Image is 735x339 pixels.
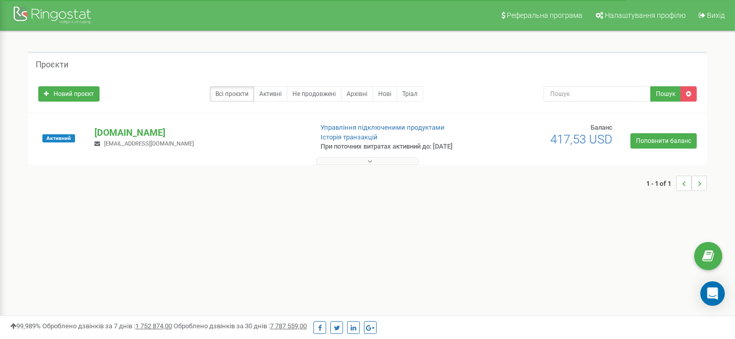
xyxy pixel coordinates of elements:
span: Налаштування профілю [605,11,685,19]
a: Активні [254,86,287,102]
span: 99,989% [10,322,41,330]
span: Оброблено дзвінків за 7 днів : [42,322,172,330]
a: Архівні [341,86,373,102]
span: 417,53 USD [550,132,612,147]
p: При поточних витратах активний до: [DATE] [321,142,474,152]
input: Пошук [544,86,651,102]
a: Поповнити баланс [630,133,697,149]
nav: ... [646,165,707,201]
span: Баланс [591,124,612,131]
p: [DOMAIN_NAME] [94,126,304,139]
a: Новий проєкт [38,86,100,102]
div: Open Intercom Messenger [700,281,725,306]
span: Оброблено дзвінків за 30 днів : [174,322,307,330]
u: 7 787 559,00 [270,322,307,330]
a: Нові [373,86,397,102]
span: Реферальна програма [507,11,582,19]
span: [EMAIL_ADDRESS][DOMAIN_NAME] [104,140,194,147]
a: Тріал [397,86,423,102]
h5: Проєкти [36,60,68,69]
span: Вихід [707,11,725,19]
u: 1 752 874,00 [135,322,172,330]
span: 1 - 1 of 1 [646,176,676,191]
a: Управління підключеними продуктами [321,124,445,131]
a: Історія транзакцій [321,133,378,141]
button: Пошук [650,86,681,102]
a: Всі проєкти [210,86,254,102]
span: Активний [42,134,75,142]
a: Не продовжені [287,86,341,102]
